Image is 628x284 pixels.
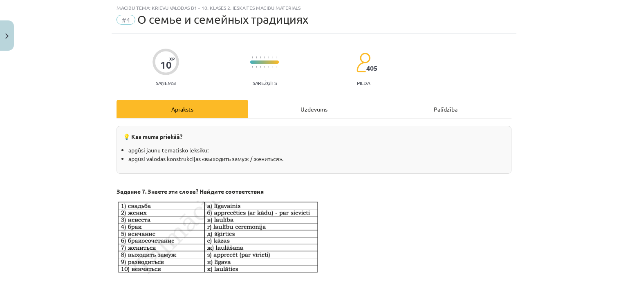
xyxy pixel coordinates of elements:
[380,100,511,118] div: Palīdzība
[276,66,277,68] img: icon-short-line-57e1e144782c952c97e751825c79c345078a6d821885a25fce030b3d8c18986b.svg
[117,188,264,195] strong: Задание 7. Знаете эти слова? Найдите соответствия
[169,56,175,61] span: XP
[248,100,380,118] div: Uzdevums
[153,80,179,86] p: Saņemsi
[256,66,257,68] img: icon-short-line-57e1e144782c952c97e751825c79c345078a6d821885a25fce030b3d8c18986b.svg
[160,59,172,71] div: 10
[260,66,261,68] img: icon-short-line-57e1e144782c952c97e751825c79c345078a6d821885a25fce030b3d8c18986b.svg
[276,56,277,58] img: icon-short-line-57e1e144782c952c97e751825c79c345078a6d821885a25fce030b3d8c18986b.svg
[356,52,370,73] img: students-c634bb4e5e11cddfef0936a35e636f08e4e9abd3cc4e673bd6f9a4125e45ecb1.svg
[264,66,265,68] img: icon-short-line-57e1e144782c952c97e751825c79c345078a6d821885a25fce030b3d8c18986b.svg
[264,56,265,58] img: icon-short-line-57e1e144782c952c97e751825c79c345078a6d821885a25fce030b3d8c18986b.svg
[128,154,505,163] li: apgūsi valodas konstrukcijas «выходить замуж / жениться».
[123,133,182,140] strong: 💡 Kas mums priekšā?
[137,13,308,26] span: О семье и семейных традициях
[268,56,269,58] img: icon-short-line-57e1e144782c952c97e751825c79c345078a6d821885a25fce030b3d8c18986b.svg
[272,66,273,68] img: icon-short-line-57e1e144782c952c97e751825c79c345078a6d821885a25fce030b3d8c18986b.svg
[117,100,248,118] div: Apraksts
[252,66,253,68] img: icon-short-line-57e1e144782c952c97e751825c79c345078a6d821885a25fce030b3d8c18986b.svg
[252,56,253,58] img: icon-short-line-57e1e144782c952c97e751825c79c345078a6d821885a25fce030b3d8c18986b.svg
[5,34,9,39] img: icon-close-lesson-0947bae3869378f0d4975bcd49f059093ad1ed9edebbc8119c70593378902aed.svg
[117,15,135,25] span: #4
[117,5,511,11] div: Mācību tēma: Krievu valodas b1 - 10. klases 2. ieskaites mācību materiāls
[366,65,377,72] span: 405
[253,80,277,86] p: Sarežģīts
[268,66,269,68] img: icon-short-line-57e1e144782c952c97e751825c79c345078a6d821885a25fce030b3d8c18986b.svg
[357,80,370,86] p: pilda
[272,56,273,58] img: icon-short-line-57e1e144782c952c97e751825c79c345078a6d821885a25fce030b3d8c18986b.svg
[260,56,261,58] img: icon-short-line-57e1e144782c952c97e751825c79c345078a6d821885a25fce030b3d8c18986b.svg
[256,56,257,58] img: icon-short-line-57e1e144782c952c97e751825c79c345078a6d821885a25fce030b3d8c18986b.svg
[128,146,505,154] li: apgūsi jaunu tematisko leksiku;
